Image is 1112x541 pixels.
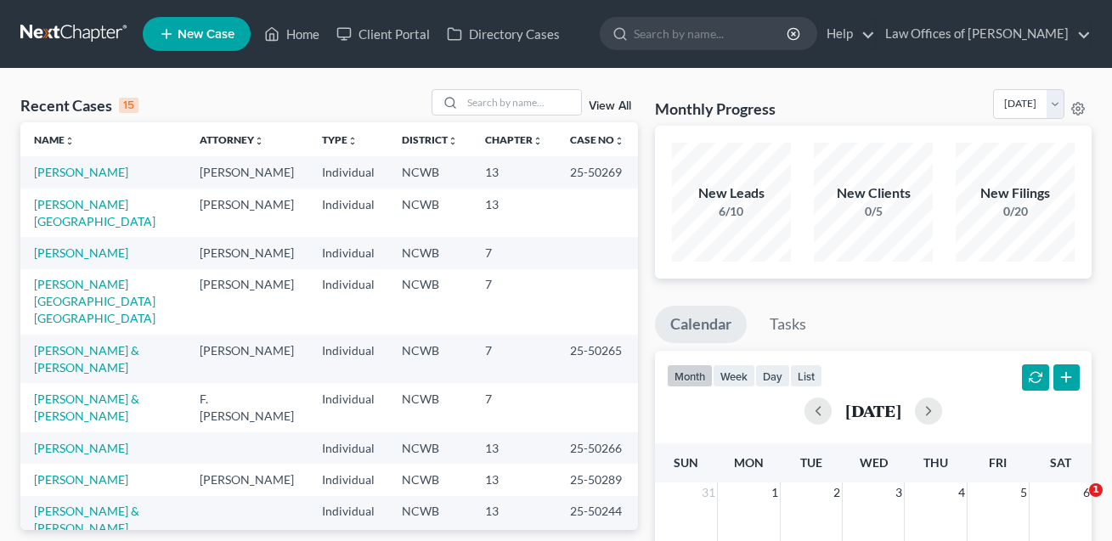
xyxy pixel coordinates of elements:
td: 25-50289 [556,464,638,495]
td: Individual [308,269,388,335]
a: [PERSON_NAME] [34,472,128,487]
td: Individual [308,189,388,237]
td: 25-50265 [556,335,638,383]
div: New Filings [956,183,1075,203]
span: Fri [989,455,1007,470]
a: [PERSON_NAME][GEOGRAPHIC_DATA] [34,197,155,228]
button: month [667,364,713,387]
input: Search by name... [462,90,581,115]
div: New Clients [814,183,933,203]
span: 5 [1019,482,1029,503]
span: 1 [770,482,780,503]
a: View All [589,100,631,112]
i: unfold_more [254,136,264,146]
td: 7 [471,335,556,383]
a: [PERSON_NAME] [34,165,128,179]
td: Individual [308,156,388,188]
td: Individual [308,432,388,464]
div: Recent Cases [20,95,138,116]
span: Sun [674,455,698,470]
td: 13 [471,464,556,495]
td: 7 [471,383,556,431]
h2: [DATE] [845,402,901,420]
span: 3 [894,482,904,503]
td: Individual [308,464,388,495]
a: Client Portal [328,19,438,49]
a: [PERSON_NAME] [34,245,128,260]
a: Chapterunfold_more [485,133,543,146]
span: 2 [832,482,842,503]
div: 15 [119,98,138,113]
span: Sat [1050,455,1071,470]
td: [PERSON_NAME] [186,156,308,188]
div: 0/5 [814,203,933,220]
div: New Leads [672,183,791,203]
button: day [755,364,790,387]
i: unfold_more [65,136,75,146]
a: [PERSON_NAME] [34,441,128,455]
h3: Monthly Progress [655,99,776,119]
a: Tasks [754,306,821,343]
td: 25-50266 [556,432,638,464]
button: list [790,364,822,387]
a: Law Offices of [PERSON_NAME] [877,19,1091,49]
i: unfold_more [347,136,358,146]
td: NCWB [388,335,471,383]
td: 25-50269 [556,156,638,188]
td: 13 [471,189,556,237]
a: Case Nounfold_more [570,133,624,146]
div: 6/10 [672,203,791,220]
span: Thu [923,455,948,470]
td: NCWB [388,432,471,464]
i: unfold_more [448,136,458,146]
td: 13 [471,156,556,188]
a: [PERSON_NAME] & [PERSON_NAME] [34,504,139,535]
i: unfold_more [614,136,624,146]
td: NCWB [388,464,471,495]
td: Individual [308,383,388,431]
td: NCWB [388,156,471,188]
iframe: Intercom live chat [1054,483,1095,524]
td: 7 [471,269,556,335]
td: 7 [471,237,556,268]
span: Tue [800,455,822,470]
span: Wed [860,455,888,470]
td: NCWB [388,269,471,335]
a: Attorneyunfold_more [200,133,264,146]
td: NCWB [388,383,471,431]
a: Typeunfold_more [322,133,358,146]
td: F. [PERSON_NAME] [186,383,308,431]
button: week [713,364,755,387]
td: [PERSON_NAME] [186,237,308,268]
i: unfold_more [533,136,543,146]
td: 13 [471,432,556,464]
span: Mon [734,455,764,470]
a: Nameunfold_more [34,133,75,146]
td: [PERSON_NAME] [186,269,308,335]
span: 1 [1089,483,1103,497]
a: Calendar [655,306,747,343]
a: Directory Cases [438,19,568,49]
input: Search by name... [634,18,789,49]
a: [PERSON_NAME] & [PERSON_NAME] [34,343,139,375]
span: 6 [1081,482,1092,503]
td: NCWB [388,237,471,268]
span: New Case [178,28,234,41]
td: [PERSON_NAME] [186,189,308,237]
td: Individual [308,237,388,268]
a: Help [818,19,875,49]
a: [PERSON_NAME] & [PERSON_NAME] [34,392,139,423]
td: Individual [308,335,388,383]
span: 4 [957,482,967,503]
td: [PERSON_NAME] [186,464,308,495]
td: [PERSON_NAME] [186,335,308,383]
a: Districtunfold_more [402,133,458,146]
a: Home [256,19,328,49]
span: 31 [700,482,717,503]
a: [PERSON_NAME][GEOGRAPHIC_DATA][GEOGRAPHIC_DATA] [34,277,155,325]
td: NCWB [388,189,471,237]
div: 0/20 [956,203,1075,220]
